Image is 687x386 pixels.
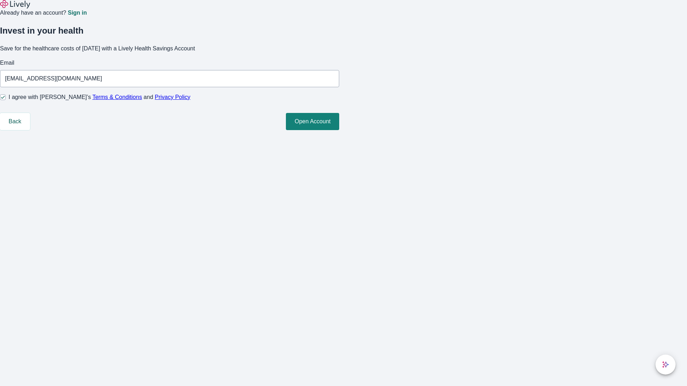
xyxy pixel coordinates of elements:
span: I agree with [PERSON_NAME]’s and [9,93,190,102]
a: Terms & Conditions [92,94,142,100]
a: Privacy Policy [155,94,191,100]
button: Open Account [286,113,339,130]
a: Sign in [68,10,87,16]
button: chat [656,355,676,375]
svg: Lively AI Assistant [662,361,669,368]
